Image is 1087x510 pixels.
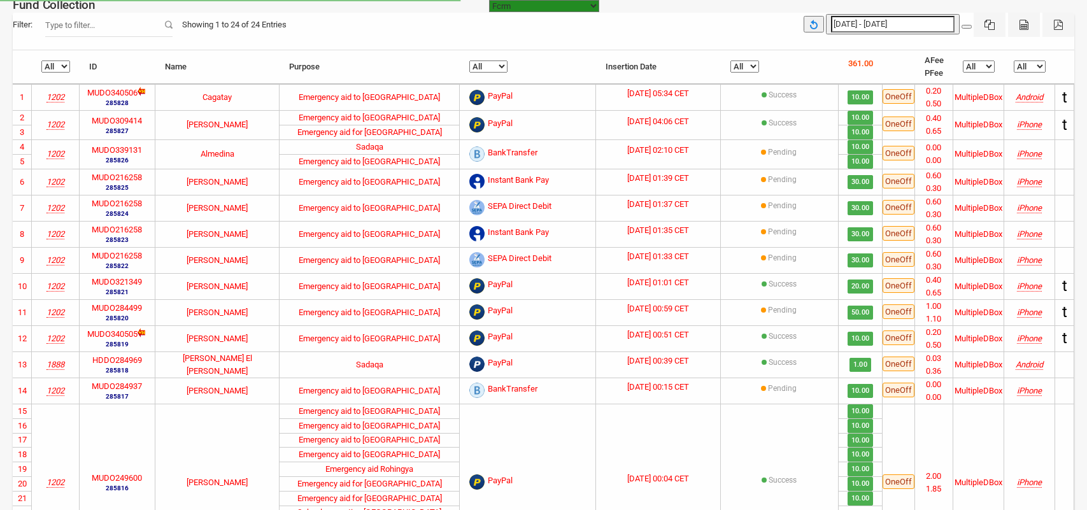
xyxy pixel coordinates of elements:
[915,112,953,125] li: 0.40
[13,476,32,491] td: 20
[915,208,953,221] li: 0.30
[955,118,1002,131] div: MultipleDBox
[915,313,953,325] li: 1.10
[46,281,64,291] i: Musaid e.V.
[46,360,64,369] i: HDD Charity
[848,140,873,154] span: 10.00
[87,87,138,99] label: MUDO340506
[915,326,953,339] li: 0.20
[92,261,142,271] small: 285822
[280,299,460,325] td: Emergency aid to [GEOGRAPHIC_DATA]
[13,491,32,506] td: 21
[1062,277,1067,295] span: t
[1016,92,1043,102] i: Mozilla/5.0 (Linux; Android 15; SM-S901B Build/AP3A.240905.015.A2; wv) AppleWebKit/537.36 (KHTML,...
[955,148,1002,160] div: MultipleDBox
[769,278,797,290] label: Success
[883,304,914,319] span: OneOff
[13,418,32,433] td: 16
[488,304,513,320] span: PayPal
[848,155,873,169] span: 10.00
[915,274,953,287] li: 0.40
[1017,334,1042,343] i: Mozilla/5.0 (iPhone; CPU iPhone OS 18_5 like Mac OS X) AppleWebKit/605.1.15 (KHTML, like Gecko) V...
[627,172,689,185] label: [DATE] 01:39 CET
[280,195,460,221] td: Emergency aid to [GEOGRAPHIC_DATA]
[848,90,873,104] span: 10.00
[280,125,460,139] td: Emergency aid for [GEOGRAPHIC_DATA]
[92,209,142,218] small: 285824
[92,235,142,244] small: 285823
[848,175,873,189] span: 30.00
[13,84,32,110] td: 1
[769,330,797,342] label: Success
[155,221,280,247] td: [PERSON_NAME]
[883,174,914,188] span: OneOff
[45,13,173,37] input: Filter:
[46,120,64,129] i: Musaid e.V.
[92,155,142,165] small: 285826
[87,339,147,349] small: 285819
[769,357,797,368] label: Success
[915,248,953,260] li: 0.60
[1017,478,1042,487] i: Mozilla/5.0 (iPhone; CPU iPhone OS 18_6_2 like Mac OS X) AppleWebKit/605.1.15 (KHTML, like Gecko)...
[92,380,142,393] label: MUDO284937
[155,247,280,273] td: [PERSON_NAME]
[92,197,142,210] label: MUDO216258
[138,328,147,337] img: new-dl.gif
[13,169,32,195] td: 6
[92,171,142,184] label: MUDO216258
[46,386,64,395] i: Musaid e.V.
[883,278,914,293] span: OneOff
[173,13,296,37] div: Showing 1 to 24 of 24 Entries
[92,183,142,192] small: 285825
[627,144,689,157] label: [DATE] 02:10 CET
[1062,89,1067,106] span: t
[46,229,64,239] i: Musaid e.V.
[769,89,797,101] label: Success
[280,139,460,154] td: Sadaqa
[1008,13,1040,37] button: CSV
[13,125,32,139] td: 3
[768,383,797,394] label: Pending
[768,304,797,316] label: Pending
[955,358,1002,371] div: MultipleDBox
[280,351,460,378] td: Sadaqa
[13,378,32,404] td: 14
[627,198,689,211] label: [DATE] 01:37 CET
[280,247,460,273] td: Emergency aid to [GEOGRAPHIC_DATA]
[46,177,64,187] i: Musaid e.V.
[915,470,953,483] li: 2.00
[46,255,64,265] i: Musaid e.V.
[155,195,280,221] td: [PERSON_NAME]
[280,154,460,169] td: Emergency aid to [GEOGRAPHIC_DATA]
[280,447,460,462] td: Emergency aid to [GEOGRAPHIC_DATA]
[46,478,64,487] i: Musaid e.V.
[915,222,953,234] li: 0.60
[848,448,873,462] span: 10.00
[848,492,873,506] span: 10.00
[46,308,64,317] i: Musaid e.V.
[92,144,142,157] label: MUDO339131
[915,300,953,313] li: 1.00
[915,97,953,110] li: 0.50
[1017,120,1042,129] i: Mozilla/5.0 (iPhone; CPU iPhone OS 18_6_2 like Mac OS X) AppleWebKit/605.1.15 (KHTML, like Gecko)...
[46,203,64,213] i: Musaid e.V.
[627,250,689,263] label: [DATE] 01:33 CET
[915,141,953,154] li: 0.00
[925,54,944,67] li: AFee
[488,474,513,490] span: PayPal
[92,287,142,297] small: 285821
[627,329,689,341] label: [DATE] 00:51 CET
[488,252,551,267] span: SEPA Direct Debit
[848,57,873,70] p: 361.00
[848,419,873,433] span: 10.00
[955,306,1002,319] div: MultipleDBox
[1062,329,1067,347] span: t
[848,434,873,448] span: 10.00
[627,472,689,485] label: [DATE] 00:04 CET
[488,146,537,162] span: BankTransfer
[955,202,1002,215] div: MultipleDBox
[627,224,689,237] label: [DATE] 01:35 CET
[848,227,873,241] span: 30.00
[13,110,32,125] td: 2
[155,84,280,110] td: Cagatay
